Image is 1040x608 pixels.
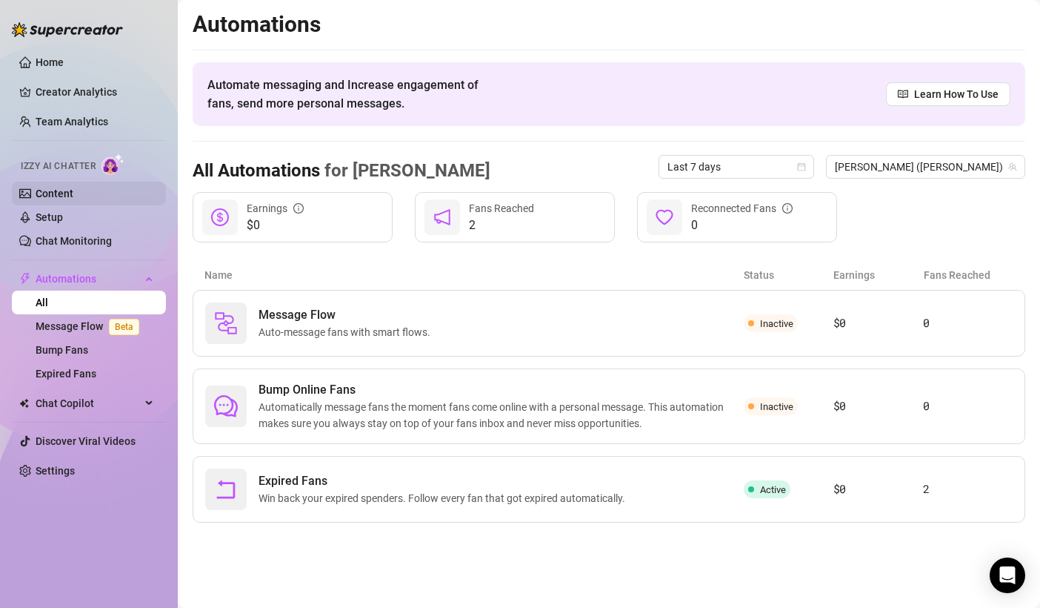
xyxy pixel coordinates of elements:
a: Chat Monitoring [36,235,112,247]
a: Message FlowBeta [36,320,145,332]
span: Inactive [760,401,793,412]
img: Chat Copilot [19,398,29,409]
span: 2 [469,217,534,234]
span: Fans Reached [469,202,534,214]
img: AI Chatter [101,153,124,175]
h3: All Automations [193,159,490,183]
span: Win back your expired spenders. Follow every fan that got expired automatically. [259,490,631,506]
div: Open Intercom Messenger [990,558,1025,593]
a: Discover Viral Videos [36,435,136,447]
a: Home [36,56,64,68]
h2: Automations [193,10,1025,39]
span: read [898,89,908,99]
span: info-circle [782,203,793,214]
div: Earnings [247,200,304,217]
a: Expired Fans [36,368,96,380]
span: Auto-message fans with smart flows. [259,324,436,340]
article: Earnings [833,267,923,283]
a: Creator Analytics [36,80,154,104]
span: info-circle [293,203,304,214]
span: Inactive [760,318,793,329]
span: heart [656,208,673,226]
span: Message Flow [259,306,436,324]
img: logo-BBDzfeDw.svg [12,22,123,37]
span: $0 [247,217,304,234]
a: Settings [36,465,75,477]
span: Bonnie (bonnie-blaire) [835,156,1016,178]
span: Expired Fans [259,472,631,490]
span: rollback [214,478,238,501]
article: $0 [833,314,923,332]
span: Automations [36,267,141,291]
article: 0 [923,397,1013,415]
span: Automatically message fans the moment fans come online with a personal message. This automation m... [259,399,744,432]
div: Reconnected Fans [691,200,793,217]
span: Automate messaging and Increase engagement of fans, send more personal messages. [207,76,493,113]
a: Setup [36,211,63,223]
span: Beta [109,319,139,335]
article: $0 [833,397,923,415]
span: Bump Online Fans [259,381,744,399]
a: Team Analytics [36,116,108,128]
article: $0 [833,480,923,498]
span: for [PERSON_NAME] [320,160,490,181]
span: Chat Copilot [36,391,141,415]
span: Learn How To Use [914,86,999,102]
article: Status [744,267,833,283]
span: notification [433,208,451,226]
article: 0 [923,314,1013,332]
article: Name [204,267,744,283]
span: Izzy AI Chatter [21,159,96,174]
article: Fans Reached [924,267,1013,283]
article: 2 [923,480,1013,498]
span: team [1008,162,1017,171]
span: Active [760,484,786,495]
span: thunderbolt [19,273,31,285]
span: dollar [211,208,229,226]
a: Content [36,188,73,199]
img: svg%3e [214,311,238,335]
span: Last 7 days [667,156,805,178]
span: 0 [691,217,793,234]
a: Bump Fans [36,344,88,356]
span: comment [214,394,238,418]
span: calendar [797,162,806,171]
a: All [36,297,48,308]
a: Learn How To Use [886,82,1010,106]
